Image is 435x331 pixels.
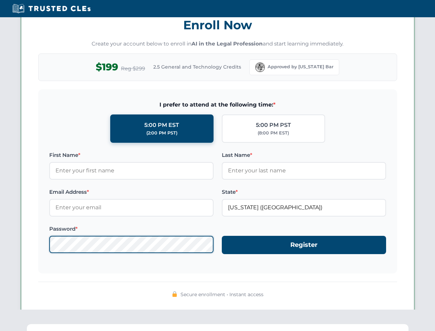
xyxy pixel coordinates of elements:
[49,151,214,159] label: First Name
[10,3,93,14] img: Trusted CLEs
[38,14,397,36] h3: Enroll Now
[222,236,386,254] button: Register
[49,100,386,109] span: I prefer to attend at the following time:
[256,121,291,130] div: 5:00 PM PST
[222,151,386,159] label: Last Name
[49,162,214,179] input: Enter your first name
[258,130,289,137] div: (8:00 PM EST)
[268,63,333,70] span: Approved by [US_STATE] Bar
[38,40,397,48] p: Create your account below to enroll in and start learning immediately.
[96,59,118,75] span: $199
[222,162,386,179] input: Enter your last name
[191,40,263,47] strong: AI in the Legal Profession
[146,130,177,137] div: (2:00 PM PST)
[255,62,265,72] img: Florida Bar
[49,199,214,216] input: Enter your email
[222,188,386,196] label: State
[144,121,179,130] div: 5:00 PM EST
[180,291,263,298] span: Secure enrollment • Instant access
[121,64,145,73] span: Reg $299
[49,188,214,196] label: Email Address
[222,199,386,216] input: Florida (FL)
[172,291,177,297] img: 🔒
[153,63,241,71] span: 2.5 General and Technology Credits
[49,225,214,233] label: Password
